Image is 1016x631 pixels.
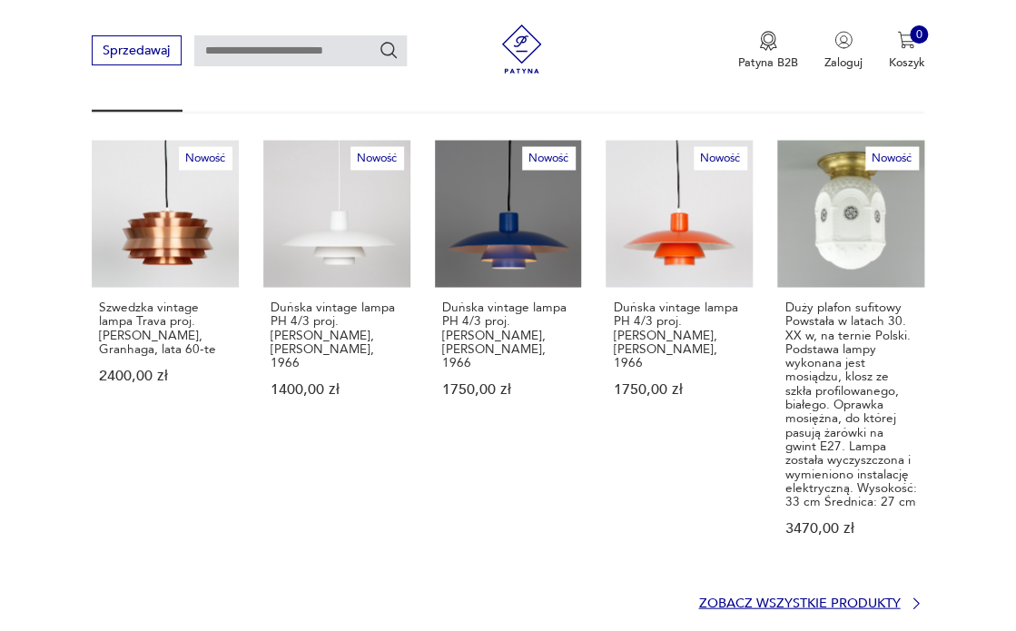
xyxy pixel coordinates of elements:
[738,54,798,71] p: Patyna B2B
[606,140,753,567] a: NowośćDuńska vintage lampa PH 4/3 proj. Poul Henningsen, Louis Poulsen, 1966Duńska vintage lampa ...
[271,382,403,396] p: 1400,00 zł
[834,31,853,49] img: Ikonka użytkownika
[92,140,239,567] a: NowośćSzwedzka vintage lampa Trava proj. Carl Thore, Granhaga, lata 60-teSzwedzka vintage lampa T...
[824,54,863,71] p: Zaloguj
[738,31,798,71] button: Patyna B2B
[99,300,232,355] p: Szwedzka vintage lampa Trava proj. [PERSON_NAME], Granhaga, lata 60-te
[784,521,917,535] p: 3470,00 zł
[442,382,575,396] p: 1750,00 zł
[263,140,410,567] a: NowośćDuńska vintage lampa PH 4/3 proj. Poul Henningsen, Louis Poulsen, 1966Duńska vintage lampa ...
[379,40,399,60] button: Szukaj
[614,382,746,396] p: 1750,00 zł
[824,31,863,71] button: Zaloguj
[910,25,928,44] div: 0
[614,300,746,369] p: Duńska vintage lampa PH 4/3 proj. [PERSON_NAME], [PERSON_NAME], 1966
[888,31,924,71] button: 0Koszyk
[491,25,552,74] img: Patyna - sklep z meblami i dekoracjami vintage
[888,54,924,71] p: Koszyk
[92,35,182,65] button: Sprzedawaj
[442,300,575,369] p: Duńska vintage lampa PH 4/3 proj. [PERSON_NAME], [PERSON_NAME], 1966
[698,597,900,608] p: Zobacz wszystkie produkty
[92,46,182,57] a: Sprzedawaj
[897,31,915,49] img: Ikona koszyka
[271,300,403,369] p: Duńska vintage lampa PH 4/3 proj. [PERSON_NAME], [PERSON_NAME], 1966
[784,300,917,508] p: Duży plafon sufitowy Powstała w latach 30. XX w, na ternie Polski. Podstawa lampy wykonana jest m...
[777,140,924,567] a: NowośćDuży plafon sufitowy Powstała w latach 30. XX w, na ternie Polski. Podstawa lampy wykonana ...
[759,31,777,51] img: Ikona medalu
[698,595,924,611] a: Zobacz wszystkie produkty
[738,31,798,71] a: Ikona medaluPatyna B2B
[99,369,232,382] p: 2400,00 zł
[435,140,582,567] a: NowośćDuńska vintage lampa PH 4/3 proj. Poul Henningsen, Louis Poulsen, 1966Duńska vintage lampa ...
